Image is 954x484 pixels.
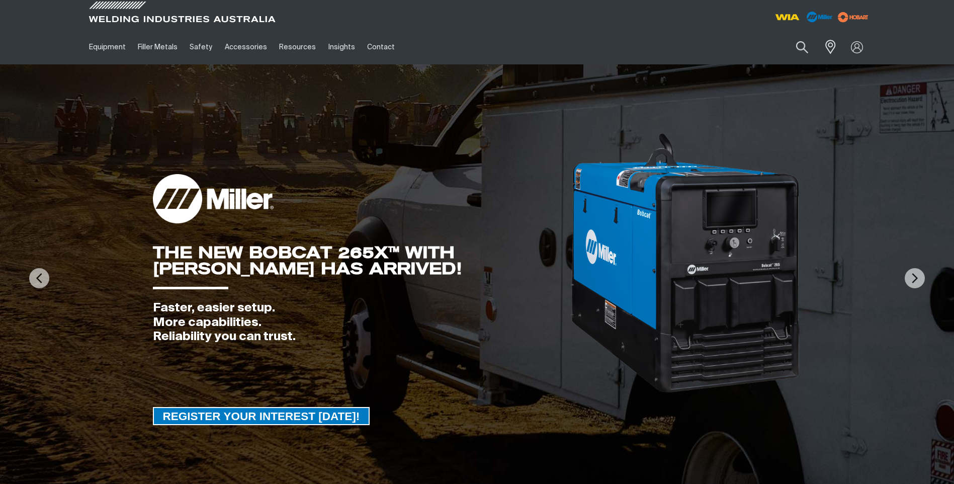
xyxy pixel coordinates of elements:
a: Filler Metals [132,30,184,64]
div: THE NEW BOBCAT 265X™ WITH [PERSON_NAME] HAS ARRIVED! [153,245,570,277]
a: REGISTER YOUR INTEREST TODAY! [153,407,370,425]
button: Search products [785,35,819,59]
nav: Main [83,30,674,64]
a: Insights [322,30,361,64]
a: Equipment [83,30,132,64]
img: NextArrow [905,268,925,288]
img: PrevArrow [29,268,49,288]
input: Product name or item number... [772,35,819,59]
span: REGISTER YOUR INTEREST [DATE]! [154,407,369,425]
a: Safety [184,30,218,64]
div: Faster, easier setup. More capabilities. Reliability you can trust. [153,301,570,344]
img: miller [835,10,872,25]
a: Accessories [219,30,273,64]
a: Resources [273,30,322,64]
a: Contact [361,30,401,64]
